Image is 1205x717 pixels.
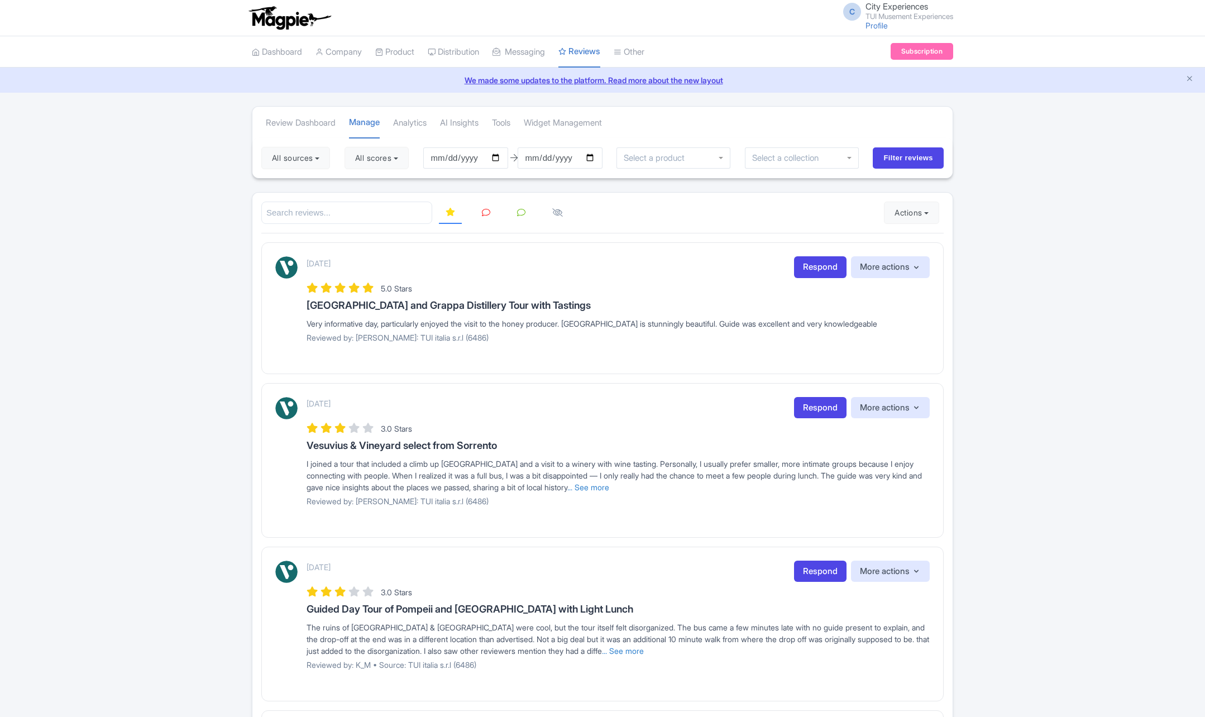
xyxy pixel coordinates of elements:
small: TUI Musement Experiences [866,13,953,20]
div: The ruins of [GEOGRAPHIC_DATA] & [GEOGRAPHIC_DATA] were cool, but the tour itself felt disorganiz... [307,622,930,657]
p: [DATE] [307,398,331,409]
p: Reviewed by: [PERSON_NAME]: TUI italia s.r.l (6486) [307,495,930,507]
p: [DATE] [307,257,331,269]
a: Distribution [428,37,479,68]
a: We made some updates to the platform. Read more about the new layout [7,74,1198,86]
a: ... See more [602,646,644,656]
span: C [843,3,861,21]
a: Reviews [558,36,600,68]
a: Other [614,37,644,68]
a: AI Insights [440,108,479,138]
button: More actions [851,397,930,419]
a: Respond [794,397,847,419]
a: Messaging [492,37,545,68]
img: Viator Logo [275,561,298,583]
span: 3.0 Stars [381,587,412,597]
a: ... See more [567,482,609,492]
button: Actions [884,202,939,224]
a: Subscription [891,43,953,60]
input: Select a product [624,153,686,163]
div: I joined a tour that included a climb up [GEOGRAPHIC_DATA] and a visit to a winery with wine tast... [307,458,930,493]
img: Viator Logo [275,256,298,279]
a: Respond [794,256,847,278]
button: All sources [261,147,330,169]
button: More actions [851,561,930,582]
a: Dashboard [252,37,302,68]
a: Widget Management [524,108,602,138]
p: [DATE] [307,561,331,573]
input: Filter reviews [873,147,944,169]
p: Reviewed by: [PERSON_NAME]: TUI italia s.r.l (6486) [307,332,930,343]
a: Profile [866,21,888,30]
img: Viator Logo [275,397,298,419]
a: Respond [794,561,847,582]
h3: Vesuvius & Vineyard select from Sorrento [307,440,930,451]
div: Very informative day, particularly enjoyed the visit to the honey producer. [GEOGRAPHIC_DATA] is ... [307,318,930,329]
a: Review Dashboard [266,108,336,138]
button: All scores [345,147,409,169]
a: C City Experiences TUI Musement Experiences [836,2,953,20]
span: 3.0 Stars [381,424,412,433]
a: Company [315,37,362,68]
button: More actions [851,256,930,278]
a: Analytics [393,108,427,138]
span: 5.0 Stars [381,284,412,293]
input: Select a collection [752,153,821,163]
input: Search reviews... [261,202,432,224]
img: logo-ab69f6fb50320c5b225c76a69d11143b.png [246,6,333,30]
h3: [GEOGRAPHIC_DATA] and Grappa Distillery Tour with Tastings [307,300,930,311]
a: Manage [349,107,380,139]
a: Product [375,37,414,68]
a: Tools [492,108,510,138]
span: City Experiences [866,1,928,12]
h3: Guided Day Tour of Pompeii and [GEOGRAPHIC_DATA] with Light Lunch [307,604,930,615]
button: Close announcement [1185,73,1194,86]
p: Reviewed by: K_M • Source: TUI italia s.r.l (6486) [307,659,930,671]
